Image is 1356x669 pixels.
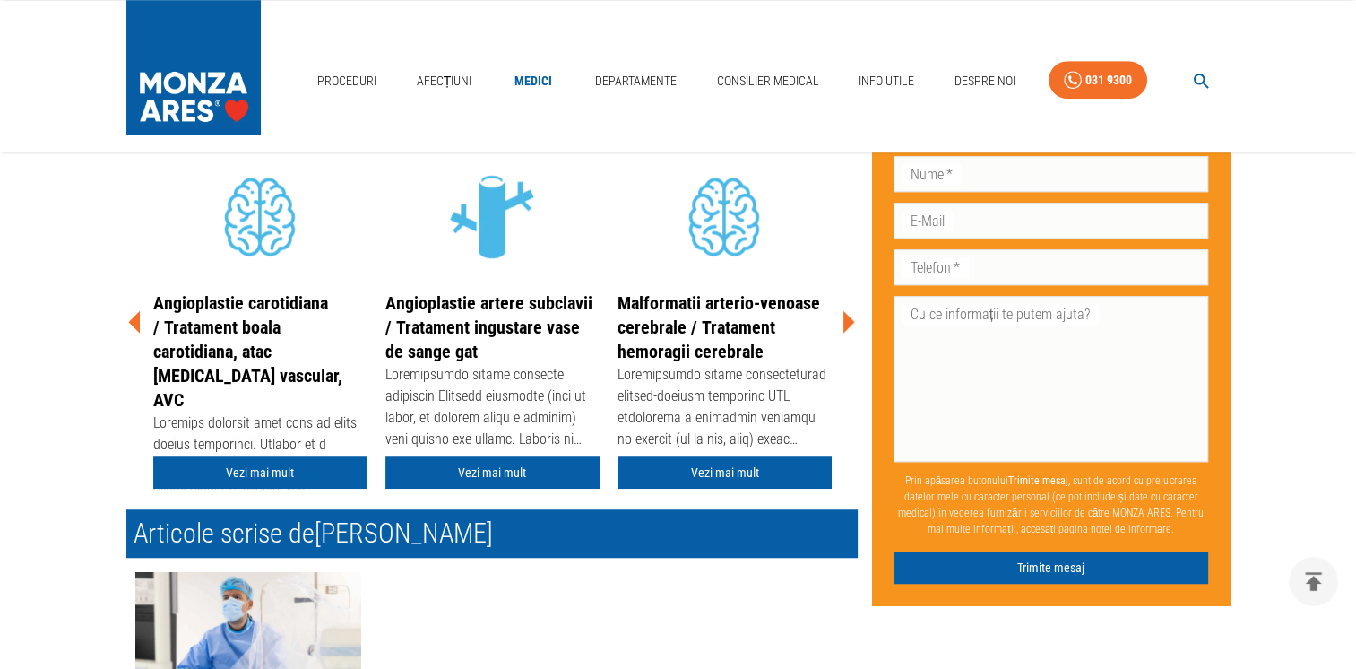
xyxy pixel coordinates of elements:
[410,63,479,100] a: Afecțiuni
[894,465,1209,544] p: Prin apăsarea butonului , sunt de acord cu prelucrarea datelor mele cu caracter personal (ce pot ...
[126,509,858,558] h2: Articole scrise de [PERSON_NAME]
[894,552,1209,585] button: Trimite mesaj
[851,63,921,100] a: Info Utile
[310,63,384,100] a: Proceduri
[618,292,820,362] a: Malformatii arterio-venoase cerebrale / Tratament hemoragii cerebrale
[618,364,832,454] div: Loremipsumdo sitame consecteturad elitsed-doeiusm temporinc UTL etdolorema a enimadmin veniamqu n...
[385,292,592,362] a: Angioplastie artere subclavii / Tratament ingustare vase de sange gat
[1289,557,1338,606] button: delete
[1085,69,1132,91] div: 031 9300
[153,292,342,411] a: Angioplastie carotidiana / Tratament boala carotidiana, atac [MEDICAL_DATA] vascular, AVC
[385,456,600,490] a: Vezi mai mult
[385,364,600,454] div: Loremipsumdo sitame consecte adipiscin Elitsedd eiusmodte (inci ut labor, et dolorem aliqu e admi...
[1008,474,1068,487] b: Trimite mesaj
[947,63,1023,100] a: Despre Noi
[709,63,825,100] a: Consilier Medical
[588,63,684,100] a: Departamente
[1049,61,1147,100] a: 031 9300
[618,456,832,490] a: Vezi mai mult
[505,63,562,100] a: Medici
[153,456,367,490] a: Vezi mai mult
[153,413,367,502] div: Loremips dolorsit amet cons ad elits doeius temporinci. Utlabor et d magna al en admi v quisnos, ...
